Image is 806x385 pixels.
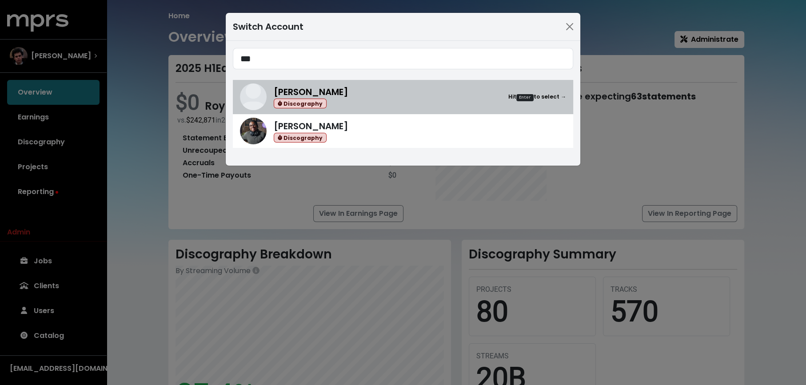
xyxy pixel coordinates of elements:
a: Benny Blanco[PERSON_NAME] DiscographyHitEnterto select → [233,80,573,114]
small: Hit to select → [508,93,566,101]
span: [PERSON_NAME] [274,120,348,132]
div: Switch Account [233,20,303,33]
a: Ben Thomas[PERSON_NAME] Discography [233,114,573,148]
span: Discography [274,133,327,143]
input: Search accounts [233,48,573,69]
button: Close [563,20,577,34]
span: Discography [274,99,327,109]
span: [PERSON_NAME] [274,86,348,98]
img: Ben Thomas [240,118,267,144]
img: Benny Blanco [240,83,267,110]
kbd: Enter [516,94,534,101]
